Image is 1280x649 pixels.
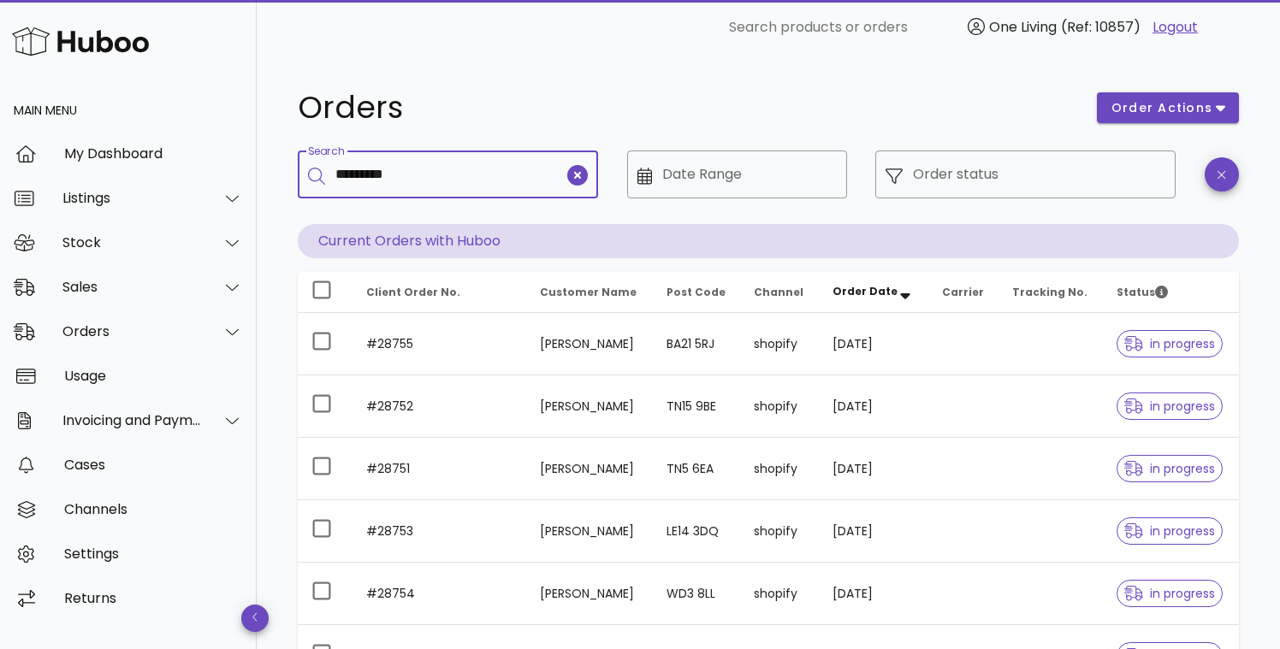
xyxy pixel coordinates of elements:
[942,285,984,299] span: Carrier
[64,368,243,384] div: Usage
[62,234,202,251] div: Stock
[653,563,741,625] td: WD3 8LL
[819,563,928,625] td: [DATE]
[653,375,741,438] td: TN15 9BE
[298,224,1239,258] p: Current Orders with Huboo
[353,313,526,375] td: #28755
[526,438,652,500] td: [PERSON_NAME]
[540,285,637,299] span: Customer Name
[62,279,202,295] div: Sales
[64,590,243,606] div: Returns
[653,438,741,500] td: TN5 6EA
[64,546,243,562] div: Settings
[1103,272,1239,313] th: Status
[526,500,652,563] td: [PERSON_NAME]
[366,285,460,299] span: Client Order No.
[819,272,928,313] th: Order Date: Sorted descending. Activate to remove sorting.
[819,438,928,500] td: [DATE]
[1124,338,1215,350] span: in progress
[308,145,344,158] label: Search
[353,563,526,625] td: #28754
[833,284,898,298] span: Order Date
[64,501,243,517] div: Channels
[999,272,1103,313] th: Tracking No.
[1117,285,1168,299] span: Status
[653,272,741,313] th: Post Code
[353,500,526,563] td: #28753
[1124,463,1215,475] span: in progress
[1124,525,1215,537] span: in progress
[12,23,149,60] img: Huboo Logo
[928,272,999,313] th: Carrier
[740,313,819,375] td: shopify
[64,145,243,162] div: My Dashboard
[740,272,819,313] th: Channel
[740,375,819,438] td: shopify
[62,190,202,206] div: Listings
[740,563,819,625] td: shopify
[526,313,652,375] td: [PERSON_NAME]
[667,285,726,299] span: Post Code
[353,438,526,500] td: #28751
[64,457,243,473] div: Cases
[740,500,819,563] td: shopify
[1153,17,1198,38] a: Logout
[1124,587,1215,599] span: in progress
[740,438,819,500] td: shopify
[989,17,1057,37] span: One Living
[298,92,1076,123] h1: Orders
[754,285,803,299] span: Channel
[653,500,741,563] td: LE14 3DQ
[353,375,526,438] td: #28752
[1124,400,1215,412] span: in progress
[526,272,652,313] th: Customer Name
[819,500,928,563] td: [DATE]
[653,313,741,375] td: BA21 5RJ
[819,313,928,375] td: [DATE]
[353,272,526,313] th: Client Order No.
[819,375,928,438] td: [DATE]
[526,563,652,625] td: [PERSON_NAME]
[62,323,202,339] div: Orders
[1111,99,1213,117] span: order actions
[1061,17,1141,37] span: (Ref: 10857)
[1097,92,1239,123] button: order actions
[1012,285,1087,299] span: Tracking No.
[62,412,202,428] div: Invoicing and Payments
[526,375,652,438] td: [PERSON_NAME]
[567,165,588,186] button: clear icon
